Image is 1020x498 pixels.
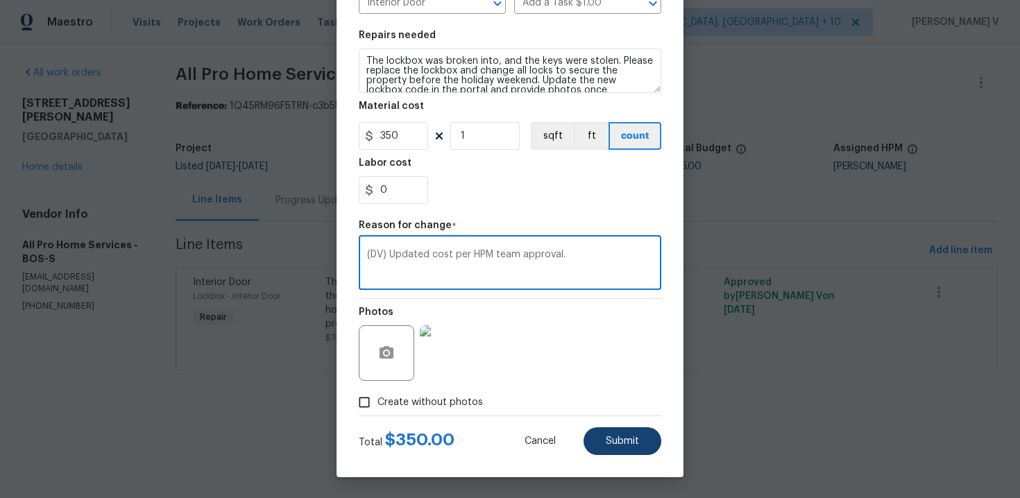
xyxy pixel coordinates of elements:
textarea: The lockbox was broken into, and the keys were stolen. Please replace the lockbox and change all ... [359,49,661,93]
span: Cancel [525,436,556,447]
button: ft [574,122,609,150]
span: Create without photos [377,395,483,410]
h5: Reason for change [359,221,452,230]
button: sqft [531,122,574,150]
h5: Repairs needed [359,31,436,40]
span: $ 350.00 [385,431,454,448]
textarea: (DV) Updated cost per HPM team approval. [367,250,653,279]
h5: Photos [359,307,393,317]
div: Total [359,433,454,449]
button: Cancel [502,427,578,455]
h5: Material cost [359,101,424,111]
h5: Labor cost [359,158,411,168]
button: count [609,122,661,150]
button: Submit [584,427,661,455]
span: Submit [606,436,639,447]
